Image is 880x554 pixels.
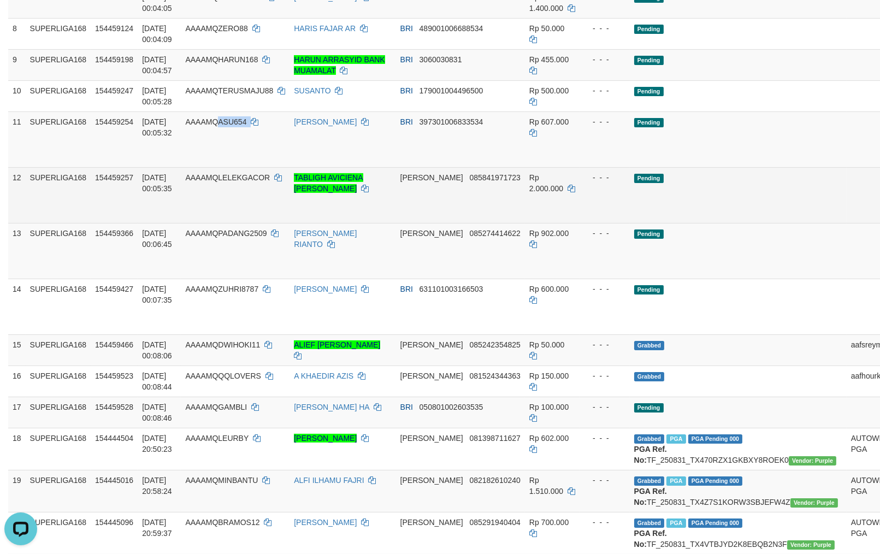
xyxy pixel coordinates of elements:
[529,372,569,380] span: Rp 150.000
[95,372,133,380] span: 154459523
[584,402,625,412] div: - - -
[469,434,520,443] span: Copy 081398711627 to clipboard
[95,340,133,349] span: 154459466
[529,117,569,126] span: Rp 607.000
[400,403,413,411] span: BRI
[469,229,520,238] span: Copy 085274414622 to clipboard
[634,25,664,34] span: Pending
[26,80,91,111] td: SUPERLIGA168
[95,285,133,293] span: 154459427
[666,434,686,444] span: Marked by aafounsreynich
[634,174,664,183] span: Pending
[95,434,133,443] span: 154444504
[4,4,37,37] button: Open LiveChat chat widget
[634,487,667,506] b: PGA Ref. No:
[789,456,836,465] span: Vendor URL: https://trx4.1velocity.biz
[142,476,172,496] span: [DATE] 20:58:24
[294,340,380,349] a: ALIEF [PERSON_NAME]
[529,434,569,443] span: Rp 602.000
[529,340,565,349] span: Rp 50.000
[400,86,413,95] span: BRI
[294,86,330,95] a: SUSANTO
[584,475,625,486] div: - - -
[634,56,664,65] span: Pending
[95,86,133,95] span: 154459247
[142,285,172,304] span: [DATE] 00:07:35
[584,339,625,350] div: - - -
[185,518,259,527] span: AAAAMQBRAMOS12
[584,54,625,65] div: - - -
[688,434,743,444] span: PGA Pending
[529,86,569,95] span: Rp 500.000
[95,117,133,126] span: 154459254
[185,403,247,411] span: AAAAMQGAMBLI
[630,512,847,554] td: TF_250831_TX4VTBJYD2K8EBQB2N3F
[529,229,569,238] span: Rp 902.000
[634,434,665,444] span: Grabbed
[584,116,625,127] div: - - -
[294,117,357,126] a: [PERSON_NAME]
[469,372,520,380] span: Copy 081524344363 to clipboard
[584,517,625,528] div: - - -
[420,285,483,293] span: Copy 631101003166503 to clipboard
[294,285,357,293] a: [PERSON_NAME]
[185,229,267,238] span: AAAAMQPADANG2509
[634,372,665,381] span: Grabbed
[142,434,172,453] span: [DATE] 20:50:23
[8,80,26,111] td: 10
[294,372,353,380] a: A KHAEDIR AZIS
[529,285,569,293] span: Rp 600.000
[400,340,463,349] span: [PERSON_NAME]
[634,229,664,239] span: Pending
[185,372,261,380] span: AAAAMQQQLOVERS
[400,55,413,64] span: BRI
[529,173,563,193] span: Rp 2.000.000
[400,24,413,33] span: BRI
[26,18,91,49] td: SUPERLIGA168
[469,173,520,182] span: Copy 085841971723 to clipboard
[634,341,665,350] span: Grabbed
[185,285,258,293] span: AAAAMQZUHRI8787
[584,284,625,294] div: - - -
[142,86,172,106] span: [DATE] 00:05:28
[294,518,357,527] a: [PERSON_NAME]
[529,476,563,496] span: Rp 1.510.000
[400,372,463,380] span: [PERSON_NAME]
[185,173,270,182] span: AAAAMQLELEKGACOR
[469,340,520,349] span: Copy 085242354825 to clipboard
[584,85,625,96] div: - - -
[142,518,172,538] span: [DATE] 20:59:37
[634,285,664,294] span: Pending
[529,518,569,527] span: Rp 700.000
[584,23,625,34] div: - - -
[688,476,743,486] span: PGA Pending
[185,55,258,64] span: AAAAMQHARUN168
[142,55,172,75] span: [DATE] 00:04:57
[634,403,664,412] span: Pending
[185,117,246,126] span: AAAAMQASU654
[142,372,172,391] span: [DATE] 00:08:44
[185,24,247,33] span: AAAAMQZERO88
[8,428,26,470] td: 18
[142,117,172,137] span: [DATE] 00:05:32
[26,279,91,334] td: SUPERLIGA168
[420,24,483,33] span: Copy 489001006688534 to clipboard
[584,370,625,381] div: - - -
[26,366,91,397] td: SUPERLIGA168
[400,476,463,485] span: [PERSON_NAME]
[400,173,463,182] span: [PERSON_NAME]
[26,428,91,470] td: SUPERLIGA168
[8,49,26,80] td: 9
[634,529,667,549] b: PGA Ref. No:
[666,476,686,486] span: Marked by aafheankoy
[8,334,26,366] td: 15
[400,518,463,527] span: [PERSON_NAME]
[26,49,91,80] td: SUPERLIGA168
[95,24,133,33] span: 154459124
[142,24,172,44] span: [DATE] 00:04:09
[400,285,413,293] span: BRI
[8,111,26,167] td: 11
[95,403,133,411] span: 154459528
[634,445,667,464] b: PGA Ref. No:
[400,229,463,238] span: [PERSON_NAME]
